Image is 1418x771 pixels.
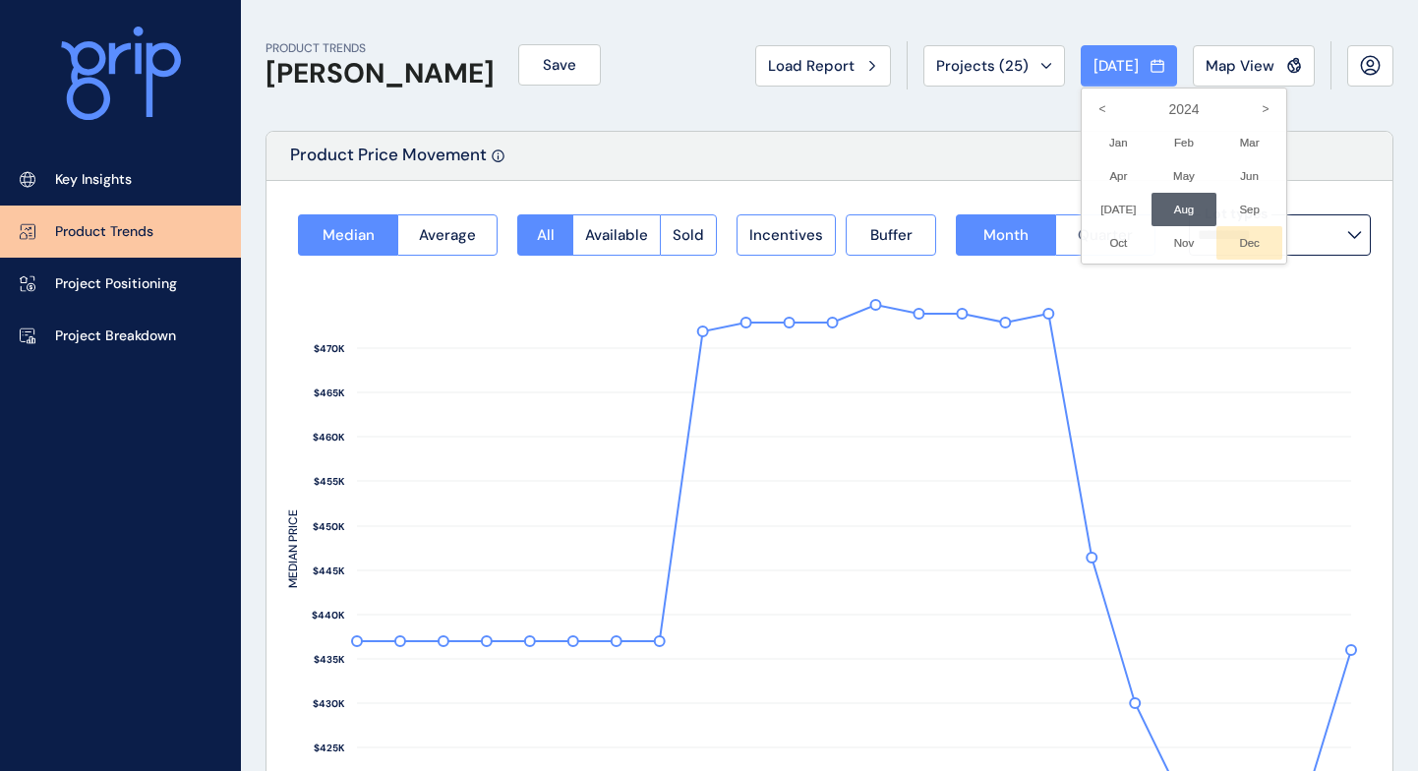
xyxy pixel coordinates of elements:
[1152,193,1217,226] li: Aug
[1216,193,1282,226] li: Sep
[1216,159,1282,193] li: Jun
[1086,226,1152,260] li: Oct
[1216,226,1282,260] li: Dec
[55,170,132,190] p: Key Insights
[1152,126,1217,159] li: Feb
[1152,159,1217,193] li: May
[1249,92,1282,126] i: >
[1086,193,1152,226] li: [DATE]
[1086,126,1152,159] li: Jan
[1152,226,1217,260] li: Nov
[1216,126,1282,159] li: Mar
[55,326,176,346] p: Project Breakdown
[1086,159,1152,193] li: Apr
[55,274,177,294] p: Project Positioning
[1086,92,1119,126] i: <
[1086,92,1282,126] label: 2024
[55,222,153,242] p: Product Trends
